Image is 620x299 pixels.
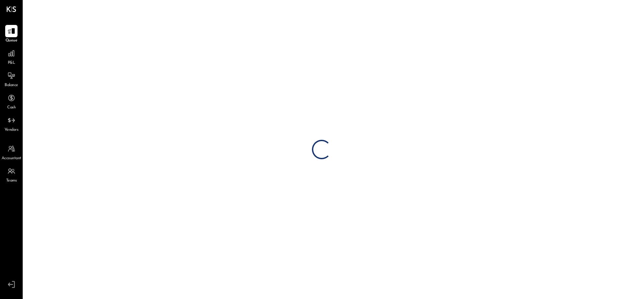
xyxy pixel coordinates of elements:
a: Balance [0,70,22,88]
a: P&L [0,47,22,66]
span: P&L [8,60,15,66]
a: Teams [0,165,22,184]
a: Vendors [0,114,22,133]
a: Queue [0,25,22,44]
span: Cash [7,105,16,111]
a: Cash [0,92,22,111]
span: Queue [6,38,18,44]
span: Vendors [5,127,18,133]
span: Accountant [2,156,21,161]
span: Teams [6,178,17,184]
a: Accountant [0,143,22,161]
span: Balance [5,83,18,88]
